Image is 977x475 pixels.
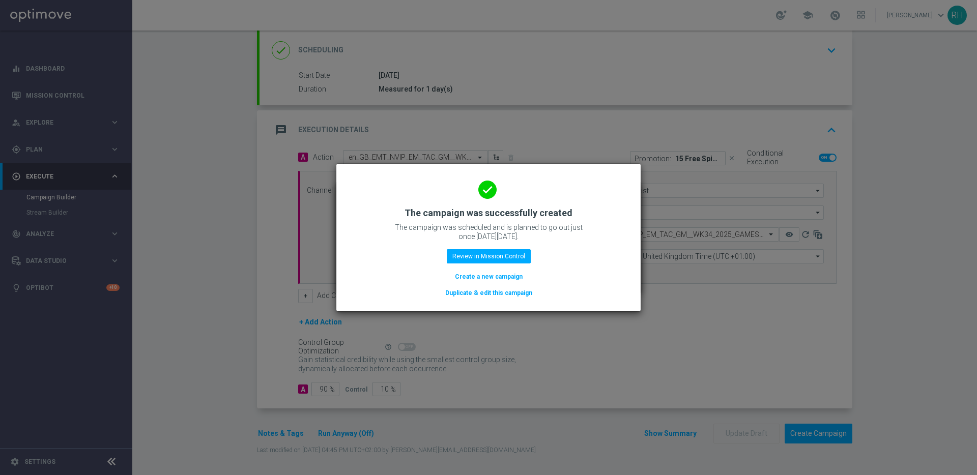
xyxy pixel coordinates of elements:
[478,181,497,199] i: done
[447,249,531,263] button: Review in Mission Control
[405,207,572,219] h2: The campaign was successfully created
[387,223,590,241] p: The campaign was scheduled and is planned to go out just once [DATE][DATE].
[444,287,533,299] button: Duplicate & edit this campaign
[454,271,524,282] button: Create a new campaign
